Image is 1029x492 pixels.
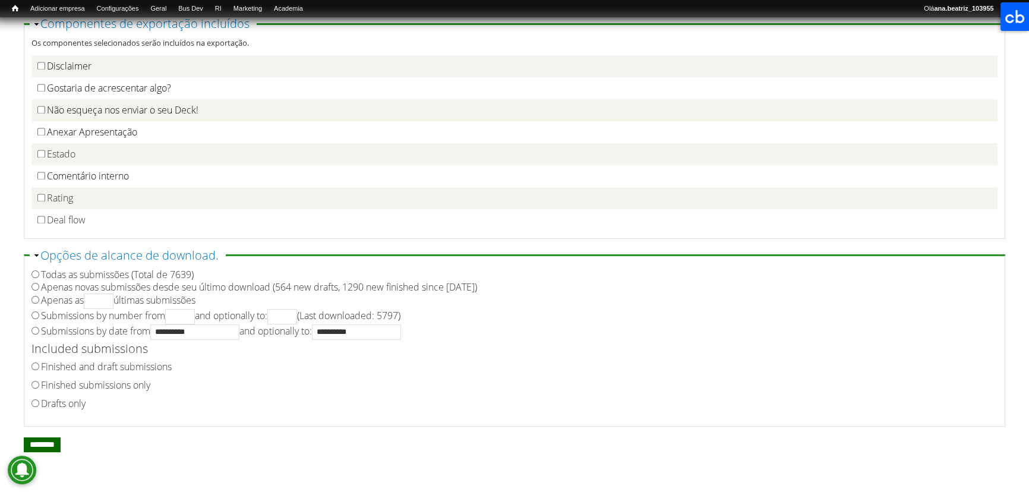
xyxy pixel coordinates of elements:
[41,360,172,373] label: Finished and draft submissions
[41,280,477,294] label: Apenas novas submissões desde seu último download (564 new drafts, 1290 new finished since [DATE])
[47,147,75,160] label: Estado
[47,81,171,94] label: Gostaria de acrescentar algo?
[47,213,86,226] label: Deal flow
[228,3,268,15] a: Marketing
[6,3,24,14] a: Início
[165,309,195,324] input: Submissions by number fromand optionally to:(Last downloaded: 5797)
[144,3,172,15] a: Geral
[41,294,195,307] label: Apenas as últimas submissões
[12,4,18,12] span: Início
[312,324,401,340] input: Submissions by date fromand optionally to:
[24,3,91,15] a: Adicionar empresa
[91,3,145,15] a: Configurações
[47,125,137,138] label: Anexar Apresentação
[934,5,993,12] strong: ana.beatriz_103955
[47,103,198,116] label: Não esqueça nos enviar o seu Deck!
[31,340,978,358] label: Included submissions
[268,3,309,15] a: Academia
[172,3,209,15] a: Bus Dev
[41,397,86,410] label: Drafts only
[41,379,150,392] label: Finished submissions only
[41,324,401,338] label: Submissions by date from and optionally to:
[40,247,219,263] a: Opções de alcance de download.
[150,324,239,340] input: Submissions by date fromand optionally to:
[41,268,194,281] label: Todas as submissões (Total de 7639)
[47,169,129,182] label: Comentário interno
[267,309,297,324] input: Submissions by number fromand optionally to:(Last downloaded: 5797)
[47,191,73,204] label: Rating
[41,309,400,322] label: Submissions by number from and optionally to: (Last downloaded: 5797)
[47,59,91,72] label: Disclaimer
[209,3,228,15] a: RI
[918,3,999,15] a: Oláana.beatriz_103955
[31,37,998,53] div: Os componentes selecionados serão incluídos na exportação.
[999,3,1023,15] a: Sair
[40,15,250,31] a: Componentes de exportação incluídos
[84,294,113,309] input: Apenas asúltimas submissões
